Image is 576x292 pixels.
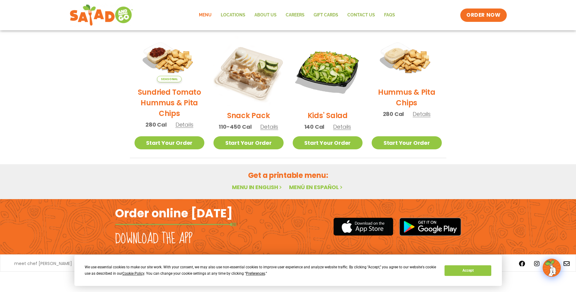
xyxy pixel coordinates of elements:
img: appstore [333,217,393,236]
h2: Get a printable menu: [130,170,446,181]
span: Details [413,110,431,118]
span: 280 Cal [383,110,404,118]
span: 140 Cal [304,123,325,131]
img: Product photo for Sundried Tomato Hummus & Pita Chips [135,36,205,82]
span: Seasonal [157,76,182,82]
a: Start Your Order [213,136,284,149]
span: 110-450 Cal [219,123,251,131]
nav: Menu [194,8,400,22]
img: google_play [399,218,461,236]
h2: Sundried Tomato Hummus & Pita Chips [135,87,205,119]
img: new-SAG-logo-768×292 [70,3,134,27]
img: Product photo for Snack Pack [213,36,284,106]
span: ORDER NOW [466,12,500,19]
span: Details [260,123,278,131]
a: Start Your Order [372,136,442,149]
img: fork [115,223,237,226]
a: Contact Us [343,8,380,22]
h2: Download the app [115,230,193,247]
a: Menu in English [232,183,283,191]
img: wpChatIcon [543,259,560,276]
span: Details [333,123,351,131]
a: Start Your Order [293,136,363,149]
h2: Snack Pack [227,110,270,121]
a: Careers [281,8,309,22]
a: Menu [194,8,216,22]
div: We use essential cookies to make our site work. With your consent, we may also use non-essential ... [85,264,437,277]
h2: Order online [DATE] [115,206,233,221]
div: Cookie Consent Prompt [74,255,502,286]
span: Preferences [246,271,265,276]
span: Details [176,121,193,128]
a: ORDER NOW [460,8,506,22]
img: Product photo for Kids’ Salad [293,36,363,106]
span: 280 Cal [145,121,167,129]
h2: Hummus & Pita Chips [372,87,442,108]
img: Product photo for Hummus & Pita Chips [372,36,442,82]
h2: Kids' Salad [308,110,348,121]
a: Menú en español [289,183,344,191]
button: Accept [445,265,491,276]
a: Start Your Order [135,136,205,149]
a: About Us [250,8,281,22]
a: meet chef [PERSON_NAME] [14,261,72,266]
a: GIFT CARDS [309,8,343,22]
a: FAQs [380,8,400,22]
span: Cookie Policy [122,271,144,276]
a: Locations [216,8,250,22]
